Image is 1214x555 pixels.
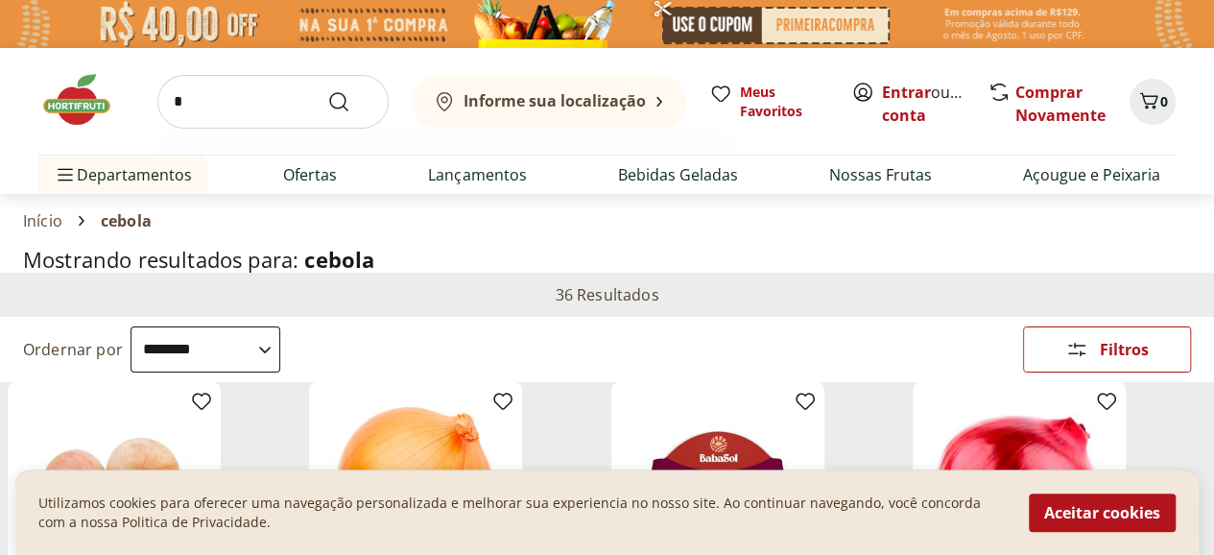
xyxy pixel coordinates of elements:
[555,284,658,305] h2: 36 Resultados
[101,212,152,229] span: cebola
[327,90,373,113] button: Submit Search
[1130,79,1176,125] button: Carrinho
[428,163,526,186] a: Lançamentos
[1160,92,1168,110] span: 0
[464,90,646,111] b: Informe sua localização
[23,248,1191,272] h1: Mostrando resultados para:
[54,152,77,198] button: Menu
[1065,338,1088,361] svg: Abrir Filtros
[1029,494,1176,532] button: Aceitar cookies
[882,82,988,126] a: Criar conta
[23,339,123,360] label: Ordernar por
[618,163,738,186] a: Bebidas Geladas
[740,83,828,121] span: Meus Favoritos
[38,494,1006,532] p: Utilizamos cookies para oferecer uma navegação personalizada e melhorar sua experiencia no nosso ...
[1023,326,1191,373] button: Filtros
[304,245,374,274] span: cebola
[1023,163,1160,186] a: Açougue e Peixaria
[54,152,192,198] span: Departamentos
[1015,82,1106,126] a: Comprar Novamente
[882,81,967,127] span: ou
[829,163,932,186] a: Nossas Frutas
[412,75,686,129] button: Informe sua localização
[1100,342,1149,357] span: Filtros
[38,71,134,129] img: Hortifruti
[709,83,828,121] a: Meus Favoritos
[23,212,62,229] a: Início
[882,82,931,103] a: Entrar
[157,75,389,129] input: search
[283,163,337,186] a: Ofertas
